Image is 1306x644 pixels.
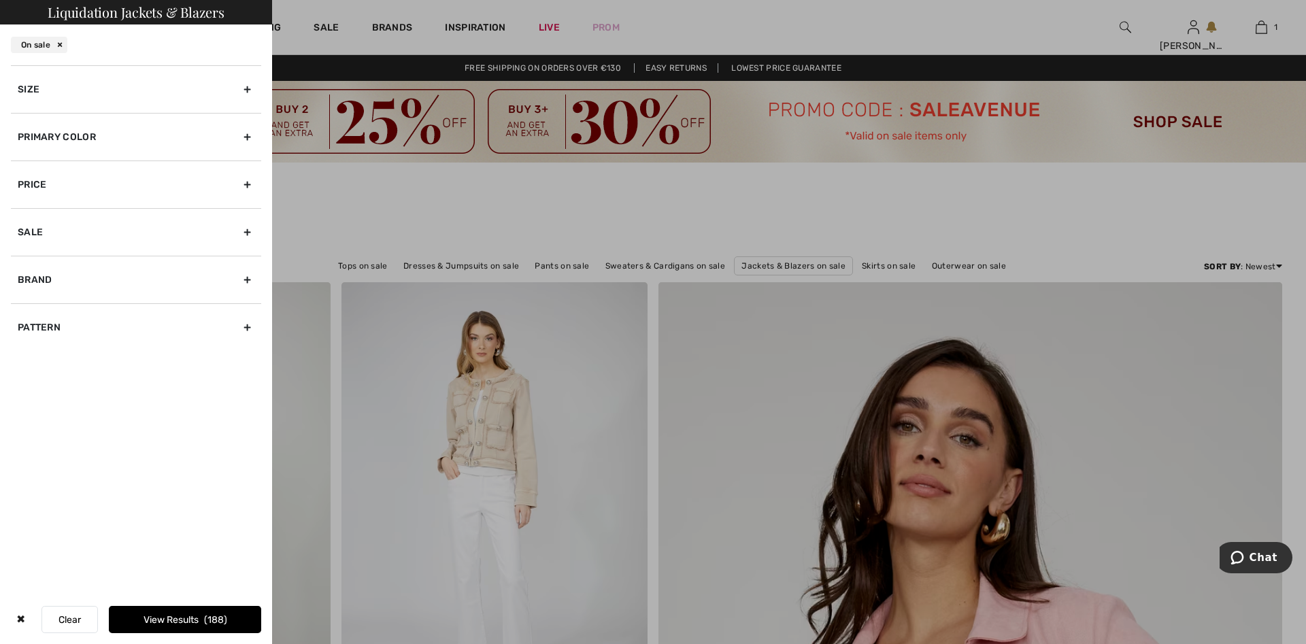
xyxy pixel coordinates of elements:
[11,160,261,208] div: Price
[109,606,261,633] button: View Results188
[11,256,261,303] div: Brand
[1220,542,1292,576] iframe: Opens a widget where you can chat to one of our agents
[11,606,31,633] div: ✖
[11,37,67,53] div: On sale
[11,303,261,351] div: Pattern
[11,208,261,256] div: Sale
[11,65,261,113] div: Size
[11,113,261,160] div: Primary Color
[41,606,98,633] button: Clear
[204,614,227,626] span: 188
